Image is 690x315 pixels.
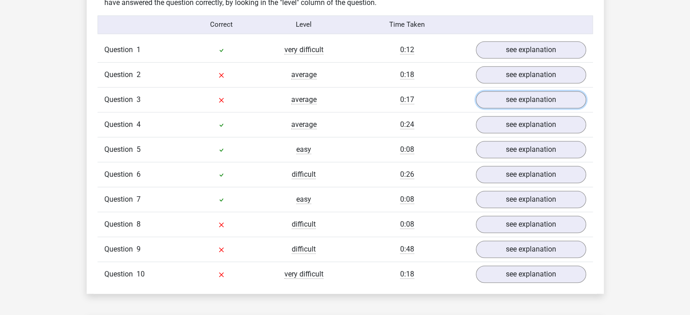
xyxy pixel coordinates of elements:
div: Level [263,19,345,30]
span: 4 [137,120,141,129]
span: 9 [137,245,141,253]
span: Question [104,119,137,130]
span: difficult [292,245,316,254]
span: easy [296,145,311,154]
span: very difficult [284,45,323,54]
span: 0:24 [400,120,414,129]
a: see explanation [476,41,586,58]
a: see explanation [476,116,586,133]
span: 0:26 [400,170,414,179]
span: Question [104,194,137,205]
span: 8 [137,220,141,228]
span: Question [104,69,137,80]
span: 6 [137,170,141,179]
a: see explanation [476,66,586,83]
span: very difficult [284,270,323,279]
span: Question [104,269,137,280]
span: 1 [137,45,141,54]
span: average [291,120,317,129]
a: see explanation [476,241,586,258]
span: Question [104,44,137,55]
a: see explanation [476,141,586,158]
span: average [291,70,317,79]
span: difficult [292,170,316,179]
a: see explanation [476,191,586,208]
span: Question [104,94,137,105]
span: 10 [137,270,145,278]
a: see explanation [476,166,586,183]
div: Time Taken [345,19,469,30]
span: 5 [137,145,141,154]
a: see explanation [476,91,586,108]
div: Correct [180,19,263,30]
span: 0:18 [400,270,414,279]
span: Question [104,144,137,155]
span: 0:08 [400,145,414,154]
span: 7 [137,195,141,204]
a: see explanation [476,216,586,233]
span: difficult [292,220,316,229]
span: Question [104,244,137,255]
span: 0:17 [400,95,414,104]
span: easy [296,195,311,204]
span: 0:12 [400,45,414,54]
span: 0:48 [400,245,414,254]
span: 3 [137,95,141,104]
span: Question [104,219,137,230]
span: 0:08 [400,220,414,229]
span: 0:08 [400,195,414,204]
span: 2 [137,70,141,79]
span: 0:18 [400,70,414,79]
a: see explanation [476,266,586,283]
span: Question [104,169,137,180]
span: average [291,95,317,104]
